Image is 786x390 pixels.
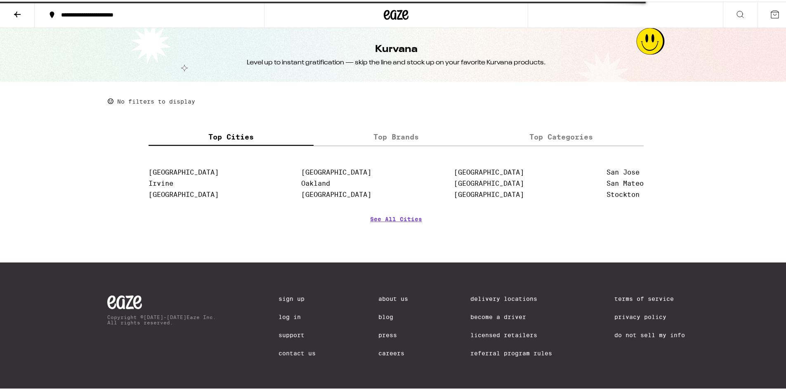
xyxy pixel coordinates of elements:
[454,178,524,186] a: [GEOGRAPHIC_DATA]
[107,313,216,324] p: Copyright © [DATE]-[DATE] Eaze Inc. All rights reserved.
[279,312,316,319] a: Log In
[614,294,685,300] a: Terms of Service
[378,348,408,355] a: Careers
[314,126,479,144] label: Top Brands
[454,167,524,175] a: [GEOGRAPHIC_DATA]
[149,126,314,144] label: Top Cities
[470,330,552,337] a: Licensed Retailers
[470,312,552,319] a: Become a Driver
[301,178,330,186] a: Oakland
[470,348,552,355] a: Referral Program Rules
[149,189,219,197] a: [GEOGRAPHIC_DATA]
[279,330,316,337] a: Support
[607,189,640,197] a: Stockton
[301,189,371,197] a: [GEOGRAPHIC_DATA]
[378,312,408,319] a: Blog
[479,126,644,144] label: Top Categories
[370,214,422,245] a: See All Cities
[454,189,524,197] a: [GEOGRAPHIC_DATA]
[378,294,408,300] a: About Us
[614,312,685,319] a: Privacy Policy
[614,330,685,337] a: Do Not Sell My Info
[378,330,408,337] a: Press
[117,97,195,103] p: No filters to display
[607,167,640,175] a: San Jose
[470,294,552,300] a: Delivery Locations
[247,57,546,66] div: Level up to instant gratification — skip the line and stock up on your favorite Kurvana products.
[607,178,644,186] a: San Mateo
[279,294,316,300] a: Sign Up
[301,167,371,175] a: [GEOGRAPHIC_DATA]
[279,348,316,355] a: Contact Us
[5,6,59,12] span: Hi. Need any help?
[149,167,219,175] a: [GEOGRAPHIC_DATA]
[375,41,418,55] h1: Kurvana
[149,126,644,144] div: tabs
[149,178,173,186] a: Irvine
